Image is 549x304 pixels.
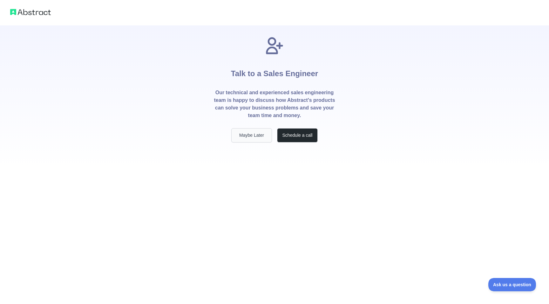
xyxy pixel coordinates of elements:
[231,56,318,89] h1: Talk to a Sales Engineer
[10,8,51,17] img: Abstract logo
[213,89,335,119] p: Our technical and experienced sales engineering team is happy to discuss how Abstract's products ...
[488,278,536,291] iframe: Toggle Customer Support
[277,128,318,142] button: Schedule a call
[231,128,272,142] button: Maybe Later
